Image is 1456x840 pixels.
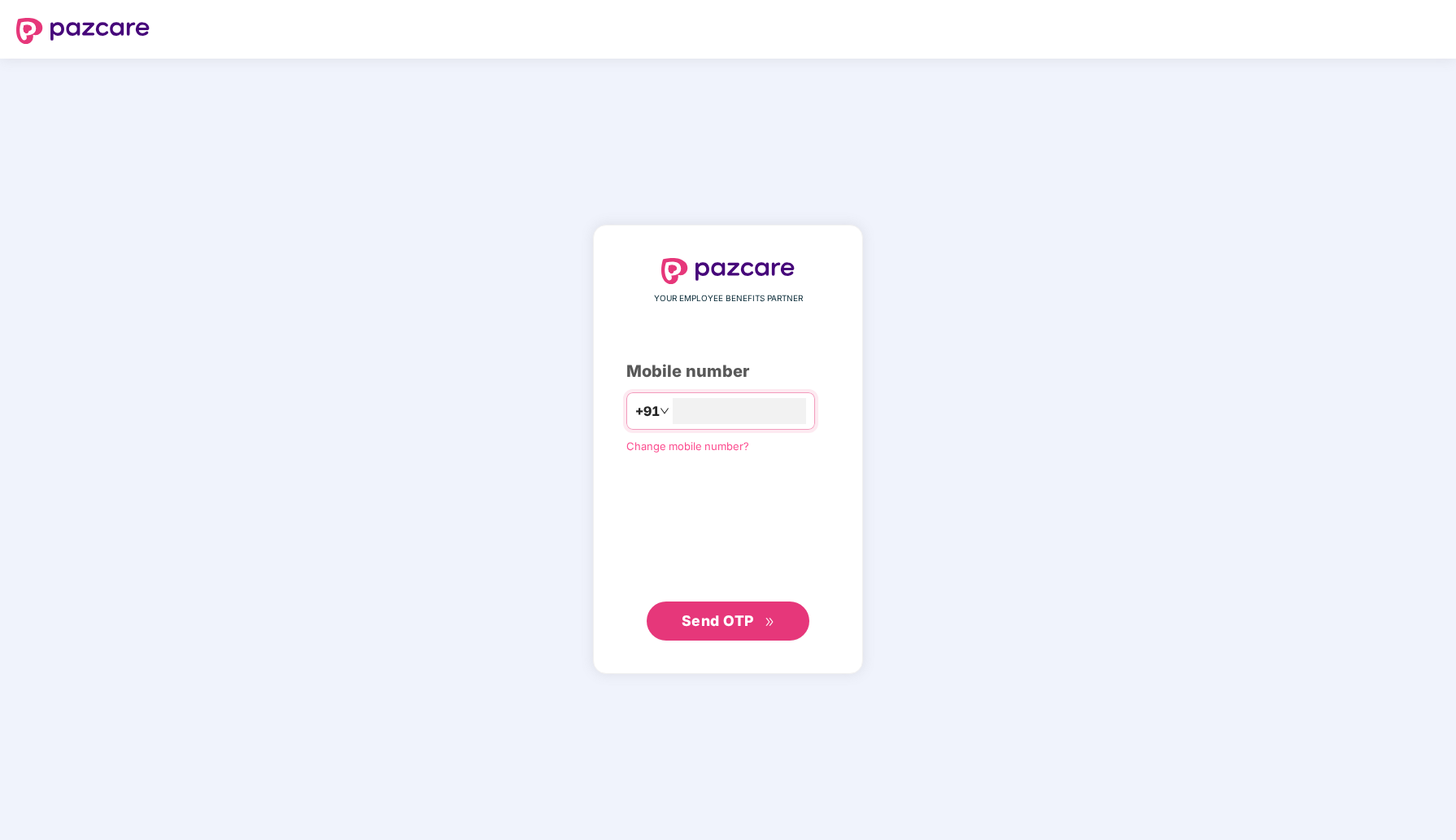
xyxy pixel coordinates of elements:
img: logo [16,18,150,44]
span: +91 [635,401,660,422]
span: down [660,406,669,416]
button: Send OTPdouble-right [647,602,809,641]
span: Send OTP [682,612,754,629]
a: Change mobile number? [626,440,749,453]
div: Mobile number [626,359,830,384]
span: YOUR EMPLOYEE BENEFITS PARTNER [654,292,803,305]
span: double-right [765,617,775,628]
img: logo [661,258,795,284]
